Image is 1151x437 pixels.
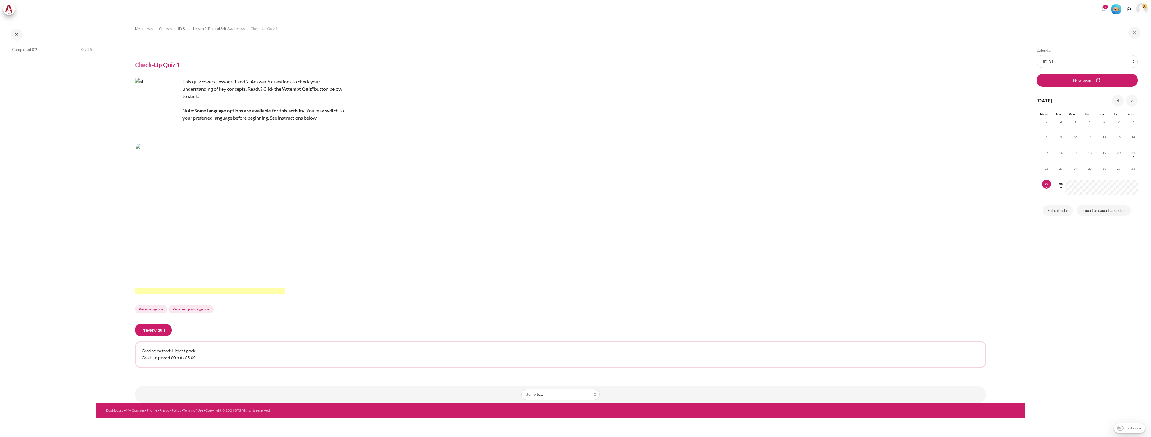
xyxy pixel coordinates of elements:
section: Blocks [1037,48,1138,217]
img: Level #1 [1111,4,1121,14]
span: 4 [1085,117,1094,126]
span: 22 [1042,164,1051,173]
a: Sunday, 21 September events [1129,151,1138,155]
span: 1 [1042,117,1051,126]
span: 24 [1071,164,1080,173]
a: Today Monday, 29 September [1042,182,1051,186]
span: ID B1 [178,26,187,31]
a: Tuesday, 30 September events [1056,182,1065,186]
div: 2 [1103,5,1108,9]
span: 19 [1100,148,1109,157]
a: Full calendar [1043,205,1073,216]
span: / 25 [85,47,92,53]
span: 0 [81,47,84,53]
a: Import or export calendars [1077,205,1131,216]
span: Note: [182,108,194,113]
section: Content [96,18,1025,403]
a: ID B1 [178,25,187,32]
a: Architeck Architeck [3,3,18,15]
p: Grade to pass: 4.00 out of 5.00 [142,355,979,361]
span: My courses [135,26,153,31]
a: Privacy Policy [159,408,181,413]
a: My Courses [126,408,145,413]
h4: Check-Up Quiz 1 [135,61,180,69]
span: 13 [1114,133,1123,142]
span: 8 [1042,133,1051,142]
div: • • • • • [106,408,624,413]
span: New event [1073,77,1093,83]
img: sf [135,78,180,123]
div: Completion requirements for Check-Up Quiz 1 [135,304,215,315]
a: Dashboard [106,408,124,413]
a: Copyright © 2024 BTS All rights reserved [205,408,270,413]
span: 30 [1056,180,1065,189]
span: 16 [1056,148,1065,157]
span: 5 [1100,117,1109,126]
span: Courses [159,26,172,31]
span: Sun [1128,112,1134,116]
a: User menu [1136,3,1148,15]
span: 29 [1042,180,1051,189]
button: Languages [1124,5,1134,14]
span: Completed 0% [12,47,37,53]
div: Show notification window with 2 new notifications [1099,5,1108,14]
td: Today [1037,180,1051,195]
strong: Some language options are available for this activity [194,108,304,113]
span: 28 [1129,164,1138,173]
div: Level #1 [1111,3,1121,14]
span: Receive a passing grade [173,307,209,312]
span: 3 [1071,117,1080,126]
a: Terms of Use [183,408,203,413]
span: Sat [1114,112,1119,116]
span: 6 [1114,117,1123,126]
span: Fri [1100,112,1104,116]
h5: Calendar [1037,48,1138,53]
h4: [DATE] [1037,97,1052,104]
span: 26 [1100,164,1109,173]
span: 12 [1100,133,1109,142]
span: Mon [1040,112,1048,116]
a: My courses [135,25,153,32]
a: Completed 0% 0 / 25 [12,46,92,62]
span: 9 [1056,133,1065,142]
span: Lesson 2: Radical Self-Awareness [193,26,245,31]
button: Preview quiz [135,324,172,336]
span: Receive a grade [139,307,163,312]
a: Lesson 2: Radical Self-Awareness [193,25,245,32]
span: 14 [1129,133,1138,142]
span: Wed [1069,112,1077,116]
strong: "Attempt Quiz" [281,86,314,92]
span: 18 [1085,148,1094,157]
span: 15 [1042,148,1051,157]
span: 27 [1114,164,1123,173]
button: New event [1037,74,1138,86]
a: Level #1 [1109,3,1124,14]
span: 11 [1085,133,1094,142]
span: 21 [1129,148,1138,157]
span: 20 [1114,148,1123,157]
span: Check-Up Quiz 1 [251,26,278,31]
span: This quiz covers Lessons 1 and 2. Answer 5 questions to check your understanding of key concepts.... [135,79,344,294]
a: Check-Up Quiz 1 [251,25,278,32]
p: Grading method: Highest grade [142,348,979,354]
a: Courses [159,25,172,32]
span: 25 [1085,164,1094,173]
span: 2 [1056,117,1065,126]
span: Tue [1056,112,1061,116]
span: 7 [1129,117,1138,126]
span: Thu [1084,112,1090,116]
img: Architeck [5,5,13,14]
span: 10 [1071,133,1080,142]
span: 23 [1056,164,1065,173]
a: Profile [147,408,157,413]
span: 17 [1071,148,1080,157]
nav: Navigation bar [135,24,986,33]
